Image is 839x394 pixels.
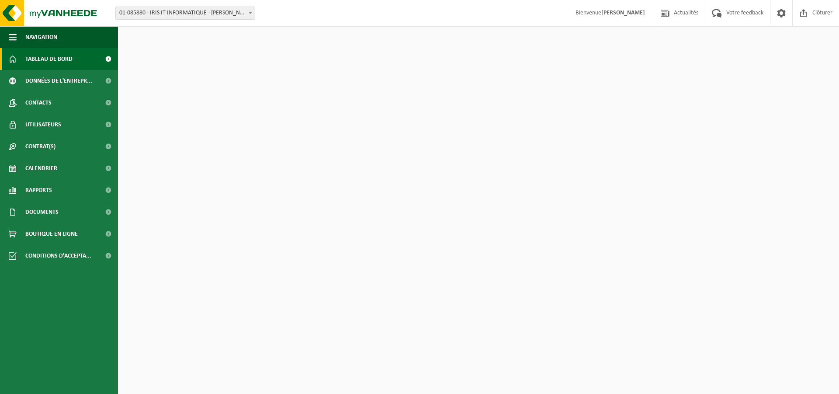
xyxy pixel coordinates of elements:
span: Tableau de bord [25,48,73,70]
span: Contacts [25,92,52,114]
span: 01-085880 - IRIS IT INFORMATIQUE - BILLY BERCLAU [116,7,255,19]
strong: [PERSON_NAME] [601,10,645,16]
span: Calendrier [25,157,57,179]
span: 01-085880 - IRIS IT INFORMATIQUE - BILLY BERCLAU [115,7,255,20]
span: Documents [25,201,59,223]
span: Données de l'entrepr... [25,70,92,92]
span: Rapports [25,179,52,201]
span: Utilisateurs [25,114,61,136]
span: Navigation [25,26,57,48]
span: Contrat(s) [25,136,55,157]
span: Boutique en ligne [25,223,78,245]
span: Conditions d'accepta... [25,245,91,267]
